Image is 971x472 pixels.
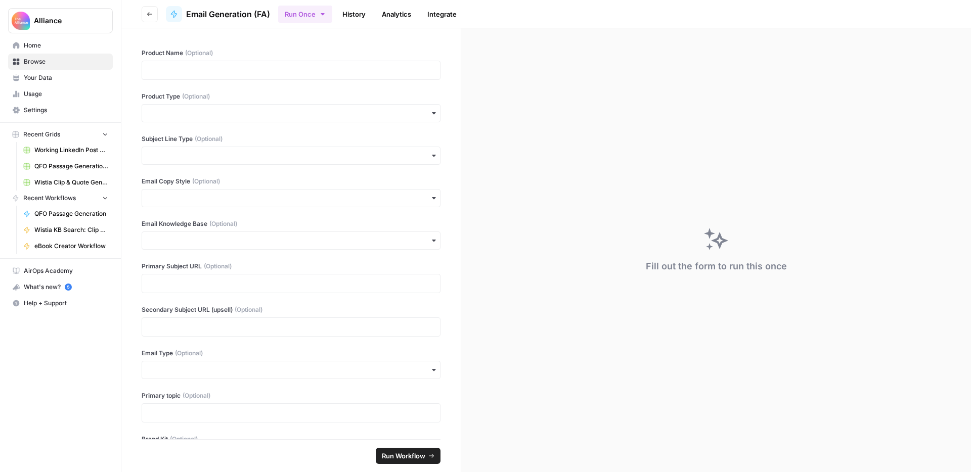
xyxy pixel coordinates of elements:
label: Email Knowledge Base [142,219,440,228]
span: QFO Passage Generation [34,209,108,218]
button: Help + Support [8,295,113,311]
span: (Optional) [235,305,262,314]
label: Primary Subject URL [142,262,440,271]
a: Your Data [8,70,113,86]
a: Wistia Clip & Quote Generator [19,174,113,191]
button: Recent Workflows [8,191,113,206]
a: Usage [8,86,113,102]
a: 5 [65,284,72,291]
label: Email Type [142,349,440,358]
a: History [336,6,372,22]
label: Brand Kit [142,435,440,444]
span: (Optional) [170,435,198,444]
a: Email Generation (FA) [166,6,270,22]
span: Recent Grids [23,130,60,139]
a: QFO Passage Generation Grid (PMA) [19,158,113,174]
span: Working LinkedIn Post Grid (PMA) [34,146,108,155]
div: What's new? [9,279,112,295]
label: Primary topic [142,391,440,400]
span: Run Workflow [382,451,425,461]
a: AirOps Academy [8,263,113,279]
div: Fill out the form to run this once [646,259,787,273]
label: Product Type [142,92,440,101]
span: (Optional) [192,177,220,186]
span: Recent Workflows [23,194,76,203]
a: Home [8,37,113,54]
label: Email Copy Style [142,177,440,186]
a: Integrate [421,6,463,22]
span: Wistia Clip & Quote Generator [34,178,108,187]
span: Home [24,41,108,50]
span: Usage [24,89,108,99]
span: Wistia KB Search: Clip & Takeaway Generator [34,225,108,234]
span: eBook Creator Workflow [34,242,108,251]
span: (Optional) [185,49,213,58]
span: (Optional) [183,391,210,400]
a: eBook Creator Workflow [19,238,113,254]
span: Alliance [34,16,95,26]
span: (Optional) [195,134,223,144]
span: (Optional) [209,219,237,228]
a: Analytics [376,6,417,22]
span: (Optional) [175,349,203,358]
a: Working LinkedIn Post Grid (PMA) [19,142,113,158]
label: Product Name [142,49,440,58]
span: Settings [24,106,108,115]
a: Settings [8,102,113,118]
a: QFO Passage Generation [19,206,113,222]
a: Browse [8,54,113,70]
span: QFO Passage Generation Grid (PMA) [34,162,108,171]
button: Run Workflow [376,448,440,464]
button: Workspace: Alliance [8,8,113,33]
label: Secondary Subject URL (upsell) [142,305,440,314]
span: Your Data [24,73,108,82]
button: What's new? 5 [8,279,113,295]
span: (Optional) [182,92,210,101]
a: Wistia KB Search: Clip & Takeaway Generator [19,222,113,238]
label: Subject Line Type [142,134,440,144]
span: (Optional) [204,262,232,271]
span: Browse [24,57,108,66]
span: Email Generation (FA) [186,8,270,20]
button: Recent Grids [8,127,113,142]
button: Run Once [278,6,332,23]
span: Help + Support [24,299,108,308]
span: AirOps Academy [24,266,108,275]
img: Alliance Logo [12,12,30,30]
text: 5 [67,285,69,290]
